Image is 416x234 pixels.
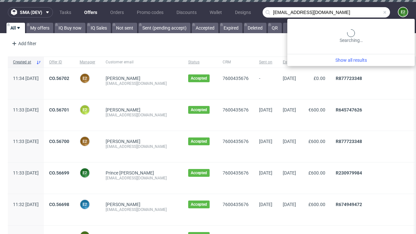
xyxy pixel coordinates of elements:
[231,7,255,18] a: Designs
[133,7,167,18] a: Promo codes
[26,23,53,33] a: My offers
[106,207,178,212] div: [EMAIL_ADDRESS][DOMAIN_NAME]
[13,202,39,207] span: 11:32 [DATE]
[55,23,85,33] a: IQ Buy now
[308,170,325,175] span: £600.00
[223,202,249,207] a: 7600435676
[106,7,128,18] a: Orders
[223,139,249,144] a: 7600435676
[106,139,140,144] a: [PERSON_NAME]
[259,202,272,207] span: [DATE]
[191,107,207,112] span: Accepted
[13,76,39,81] span: 11:34 [DATE]
[336,107,362,112] a: R645747626
[106,202,140,207] a: [PERSON_NAME]
[20,10,42,15] span: sma (dev)
[80,74,89,83] figcaption: e2
[206,7,226,18] a: Wallet
[80,168,89,177] figcaption: e2
[80,200,89,209] figcaption: e2
[260,7,279,18] a: Users
[49,170,69,175] a: CO.56699
[13,139,39,144] span: 11:33 [DATE]
[173,7,201,18] a: Discounts
[49,76,69,81] a: CO.56702
[106,144,178,149] div: [EMAIL_ADDRESS][DOMAIN_NAME]
[314,76,325,81] span: £0.00
[283,139,296,144] span: [DATE]
[191,170,207,175] span: Accepted
[13,170,39,175] span: 11:33 [DATE]
[56,7,75,18] a: Tasks
[259,107,272,112] span: [DATE]
[223,59,249,65] span: CRM
[80,137,89,146] figcaption: e2
[13,59,33,65] span: Created at
[191,76,207,81] span: Accepted
[49,107,69,112] a: CO.56701
[80,7,101,18] a: Offers
[106,76,140,81] a: [PERSON_NAME]
[106,107,140,112] a: [PERSON_NAME]
[259,170,272,175] span: [DATE]
[192,23,218,33] a: Accepted
[336,170,362,175] a: R230979984
[87,23,111,33] a: IQ Sales
[220,23,242,33] a: Expired
[80,59,95,65] span: Manager
[308,107,325,112] span: €600.00
[283,59,296,65] span: Expires
[398,7,408,17] figcaption: e2
[188,59,212,65] span: Status
[259,76,272,91] span: -
[6,23,25,33] a: All
[9,38,38,49] div: Add filter
[191,202,207,207] span: Accepted
[106,170,154,175] a: Prince [PERSON_NAME]
[112,23,137,33] a: Not sent
[8,7,53,18] button: sma (dev)
[290,57,412,63] a: Show all results
[259,59,272,65] span: Sent on
[106,175,178,181] div: [EMAIL_ADDRESS][DOMAIN_NAME]
[49,202,69,207] a: CO.56698
[13,107,39,112] span: 11:33 [DATE]
[283,170,296,175] span: [DATE]
[191,139,207,144] span: Accepted
[106,112,178,118] div: [EMAIL_ADDRESS][DOMAIN_NAME]
[308,139,325,144] span: £600.00
[268,23,282,33] a: QR
[336,76,362,81] a: R877723348
[336,139,362,144] a: R877723348
[49,59,69,65] span: Offer ID
[259,139,272,144] span: [DATE]
[283,107,296,112] span: [DATE]
[283,202,296,207] span: [DATE]
[138,23,190,33] a: Sent (pending accept)
[308,202,325,207] span: £600.00
[244,23,266,33] a: Deleted
[223,76,249,81] a: 7600435676
[223,107,249,112] a: 7600435676
[290,29,412,44] div: Searching…
[223,170,249,175] a: 7600435676
[80,105,89,114] figcaption: e2
[106,81,178,86] div: [EMAIL_ADDRESS][DOMAIN_NAME]
[49,139,69,144] a: CO.56700
[106,59,178,65] span: Customer email
[336,202,362,207] a: R674949472
[283,76,296,81] span: [DATE]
